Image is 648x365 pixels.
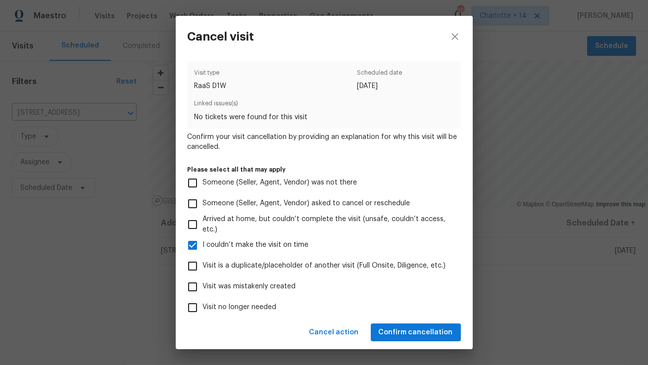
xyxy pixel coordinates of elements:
button: Confirm cancellation [371,323,461,342]
span: Visit no longer needed [203,302,277,313]
h3: Cancel visit [188,30,254,44]
span: Visit is a duplicate/placeholder of another visit (Full Onsite, Diligence, etc.) [203,261,446,271]
span: Confirm your visit cancellation by providing an explanation for why this visit will be cancelled. [188,132,461,152]
span: I couldn’t make the visit on time [203,240,309,250]
button: close [437,16,473,57]
span: Arrived at home, but couldn’t complete the visit (unsafe, couldn’t access, etc.) [203,214,453,235]
span: Someone (Seller, Agent, Vendor) was not there [203,178,357,188]
span: Visit was mistakenly created [203,281,296,292]
span: Cancel action [309,326,359,339]
span: Linked issues(s) [194,98,454,112]
button: Cancel action [305,323,363,342]
span: Visit type [194,68,226,81]
label: Please select all that may apply [188,167,461,173]
span: Scheduled date [357,68,402,81]
span: Someone (Seller, Agent, Vendor) asked to cancel or reschedule [203,198,410,209]
span: No tickets were found for this visit [194,112,454,122]
span: [DATE] [357,81,402,91]
span: Confirm cancellation [379,326,453,339]
span: RaaS D1W [194,81,226,91]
